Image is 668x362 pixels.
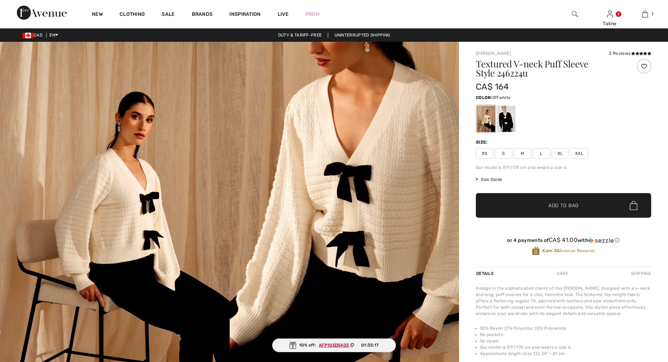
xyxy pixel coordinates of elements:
[607,11,613,17] a: Sign In
[476,285,651,317] div: Indulge in the sophisticated charm of this [PERSON_NAME], designed with a v-neck and long, puff s...
[272,338,396,352] div: 10% off:
[630,201,637,210] img: Bag.svg
[476,164,651,171] div: Our model is 5'9"/175 cm and wears a size 6.
[480,350,651,357] li: Approximate length (size 12): 24" - 61 cm
[588,237,614,244] img: Sezzle
[607,10,613,18] img: My Info
[514,148,531,159] span: M
[229,11,261,19] span: Inspiration
[22,33,45,38] span: CAD
[642,10,648,18] img: My Bag
[477,106,495,132] div: Offwhite
[480,344,651,350] li: Our model is 5'9"/175 cm and wears a size 6.
[628,10,662,18] a: 1
[476,59,622,78] h1: Textured V-neck Puff Sleeve Style 246224u
[476,193,651,218] button: Add to Bag
[542,248,560,253] strong: Earn 35
[476,82,509,92] span: CA$ 164
[480,325,651,331] li: 50% Rayon 27% Polyester 23% Polyamide
[548,202,579,209] span: Add to Bag
[476,237,651,246] div: or 4 payments ofCA$ 41.00withSezzle Click to learn more about Sezzle
[497,106,515,132] div: Black
[476,51,511,56] a: [PERSON_NAME]
[476,95,492,100] span: Color:
[652,11,653,17] span: 1
[22,33,34,38] img: Canadian Dollar
[492,95,511,100] span: Offwhite
[192,11,213,19] a: Brands
[532,246,540,256] img: Avenue Rewards
[476,139,489,145] div: Size:
[162,11,175,19] a: Sale
[92,11,103,19] a: New
[120,11,145,19] a: Clothing
[49,33,58,38] span: EN
[551,267,574,280] div: Care
[476,148,493,159] span: XS
[571,148,588,159] span: XXL
[17,6,67,20] img: 1ère Avenue
[289,342,296,349] img: Gift.svg
[480,331,651,338] li: No pockets
[609,50,651,57] div: 2 Reviews
[278,11,289,18] a: Live
[476,267,495,280] div: Details
[476,237,651,244] div: or 4 payments of with
[361,342,379,348] span: 01:35:17
[549,236,578,243] span: CA$ 41.00
[593,20,627,27] div: Taline
[480,338,651,344] li: No zipper
[495,148,512,159] span: S
[623,309,661,327] iframe: Opens a widget where you can chat to one of our agents
[542,248,595,254] span: Avenue Rewards
[533,148,550,159] span: L
[476,176,502,183] span: Size Guide
[629,267,651,280] div: Shipping
[305,11,319,18] a: Prom
[572,10,578,18] img: search the website
[552,148,569,159] span: XL
[319,343,349,348] ins: AFP105D54D3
